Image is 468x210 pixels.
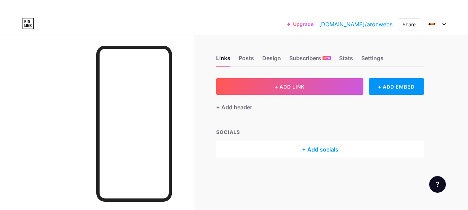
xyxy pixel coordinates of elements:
div: + Add socials [216,141,424,158]
div: Settings [361,54,383,66]
button: + ADD LINK [216,78,363,95]
div: Subscribers [289,54,331,66]
a: [DOMAIN_NAME]/aronwebs [319,20,392,28]
a: Upgrade [287,21,314,27]
div: Stats [339,54,353,66]
img: Aronweb solutions [425,18,439,31]
span: NEW [324,56,330,60]
div: + ADD EMBED [369,78,424,95]
div: Posts [239,54,254,66]
div: Links [216,54,230,66]
div: SOCIALS [216,128,424,136]
div: Share [403,21,416,28]
span: + ADD LINK [275,84,304,90]
div: Design [262,54,281,66]
div: + Add header [216,103,252,111]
